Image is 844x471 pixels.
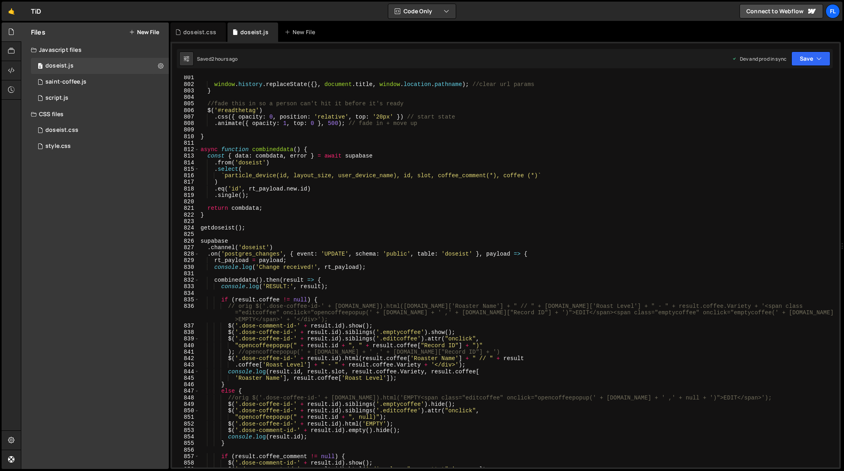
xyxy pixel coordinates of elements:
div: 803 [172,88,199,94]
div: doseist.css [183,28,216,36]
div: 814 [172,160,199,166]
div: 837 [172,323,199,329]
div: 845 [172,375,199,381]
div: saint-coffee.js [45,78,86,86]
div: 804 [172,94,199,100]
div: 856 [172,447,199,453]
div: 852 [172,421,199,427]
div: 850 [172,408,199,414]
div: 844 [172,369,199,375]
button: Save [791,51,830,66]
div: 809 [172,127,199,133]
div: 843 [172,362,199,368]
div: 827 [172,244,199,251]
div: 841 [172,349,199,355]
div: 828 [172,251,199,257]
div: 4604/27020.js [31,74,169,90]
div: 802 [172,81,199,88]
div: Javascript files [21,42,169,58]
a: 🤙 [2,2,21,21]
div: 846 [172,381,199,388]
div: 854 [172,434,199,440]
div: 835 [172,297,199,303]
div: 808 [172,120,199,127]
div: doseist.js [45,62,74,70]
div: 840 [172,342,199,349]
div: 4604/25434.css [31,138,169,154]
div: 834 [172,290,199,297]
div: 2 hours ago [211,55,238,62]
div: 826 [172,238,199,244]
div: 842 [172,355,199,362]
div: 807 [172,114,199,120]
h2: Files [31,28,45,37]
div: 824 [172,225,199,231]
div: 853 [172,427,199,434]
div: Dev and prod in sync [732,55,787,62]
div: 857 [172,453,199,460]
div: 4604/42100.css [31,122,169,138]
div: CSS files [21,106,169,122]
div: 851 [172,414,199,420]
div: 832 [172,277,199,283]
div: 806 [172,107,199,114]
span: 0 [38,63,43,70]
div: 810 [172,133,199,140]
div: doseist.css [45,127,78,134]
div: 858 [172,460,199,466]
button: New File [129,29,159,35]
div: 805 [172,100,199,107]
div: Saved [197,55,238,62]
div: 801 [172,74,199,81]
a: Fl [826,4,840,18]
div: 812 [172,146,199,153]
div: 830 [172,264,199,270]
div: 817 [172,179,199,185]
div: 819 [172,192,199,199]
div: 833 [172,283,199,290]
div: 816 [172,172,199,179]
div: 849 [172,401,199,408]
div: 825 [172,231,199,238]
div: 818 [172,186,199,192]
div: TiD [31,6,41,16]
div: 848 [172,395,199,401]
div: doseist.js [240,28,268,36]
div: 4604/37981.js [31,58,169,74]
div: 855 [172,440,199,446]
div: 822 [172,212,199,218]
div: 829 [172,257,199,264]
div: 823 [172,218,199,225]
div: 838 [172,329,199,336]
button: Code Only [388,4,456,18]
div: 815 [172,166,199,172]
div: 811 [172,140,199,146]
div: 839 [172,336,199,342]
a: Connect to Webflow [740,4,823,18]
div: 831 [172,270,199,277]
div: 821 [172,205,199,211]
div: script.js [45,94,68,102]
div: 820 [172,199,199,205]
div: 836 [172,303,199,323]
div: 813 [172,153,199,159]
div: 4604/24567.js [31,90,169,106]
div: New File [285,28,318,36]
div: style.css [45,143,71,150]
div: 847 [172,388,199,394]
